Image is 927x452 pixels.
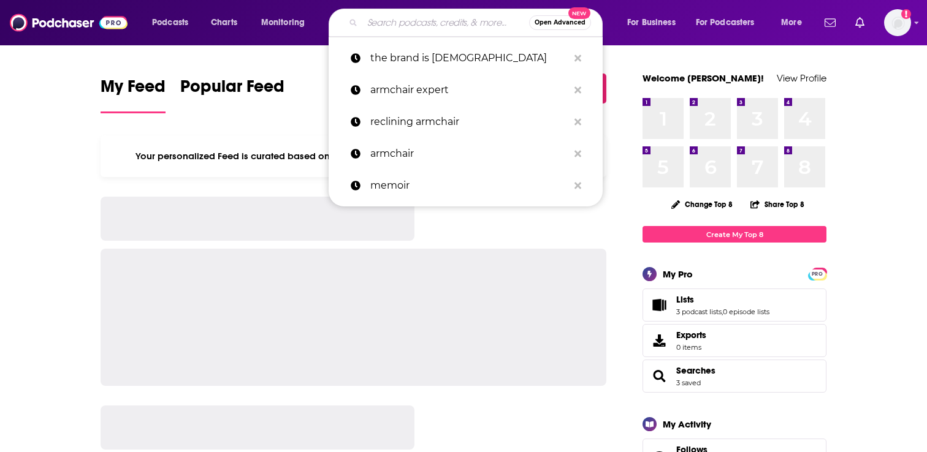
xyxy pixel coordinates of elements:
span: For Podcasters [696,14,755,31]
span: Exports [676,330,706,341]
span: Podcasts [152,14,188,31]
button: open menu [253,13,321,32]
span: Lists [676,294,694,305]
span: Logged in as adrian.villarreal [884,9,911,36]
a: Exports [643,324,826,357]
span: Popular Feed [180,76,284,104]
span: Lists [643,288,826,322]
a: My Feed [101,76,166,113]
span: For Business [627,14,676,31]
a: memoir [329,170,603,202]
button: open menu [619,13,691,32]
div: My Activity [663,418,711,430]
a: armchair [329,138,603,170]
a: the brand is [DEMOGRAPHIC_DATA] [329,42,603,74]
a: View Profile [777,72,826,84]
a: reclining armchair [329,106,603,138]
span: My Feed [101,76,166,104]
a: Charts [203,13,245,32]
div: Search podcasts, credits, & more... [340,9,614,37]
p: reclining armchair [370,106,568,138]
a: PRO [810,269,825,278]
button: Open AdvancedNew [529,15,591,30]
a: Welcome [PERSON_NAME]! [643,72,764,84]
button: open menu [688,13,772,32]
span: Searches [643,360,826,393]
a: armchair expert [329,74,603,106]
span: , [722,307,723,316]
div: Your personalized Feed is curated based on the Podcasts, Creators, Users, and Lists that you Follow. [101,135,606,177]
button: Change Top 8 [664,197,740,212]
a: Show notifications dropdown [820,12,841,33]
span: Monitoring [261,14,305,31]
a: 3 saved [676,379,701,387]
img: User Profile [884,9,911,36]
a: Searches [647,367,671,385]
div: My Pro [663,268,693,280]
span: Open Advanced [535,20,586,26]
p: armchair [370,138,568,170]
p: the brand is female [370,42,568,74]
a: 3 podcast lists [676,307,722,316]
a: Lists [647,296,671,314]
span: Charts [211,14,237,31]
a: Create My Top 8 [643,226,826,243]
span: New [568,7,590,19]
a: Lists [676,294,769,305]
svg: Add a profile image [901,9,911,19]
a: 0 episode lists [723,307,769,316]
button: Share Top 8 [750,192,805,216]
a: Popular Feed [180,76,284,113]
input: Search podcasts, credits, & more... [362,13,529,32]
a: Searches [676,365,715,376]
button: open menu [143,13,204,32]
p: memoir [370,170,568,202]
img: Podchaser - Follow, Share and Rate Podcasts [10,11,128,34]
button: Show profile menu [884,9,911,36]
span: Exports [647,332,671,349]
span: PRO [810,269,825,279]
span: More [781,14,802,31]
p: armchair expert [370,74,568,106]
span: 0 items [676,343,706,352]
button: open menu [772,13,817,32]
a: Show notifications dropdown [850,12,869,33]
